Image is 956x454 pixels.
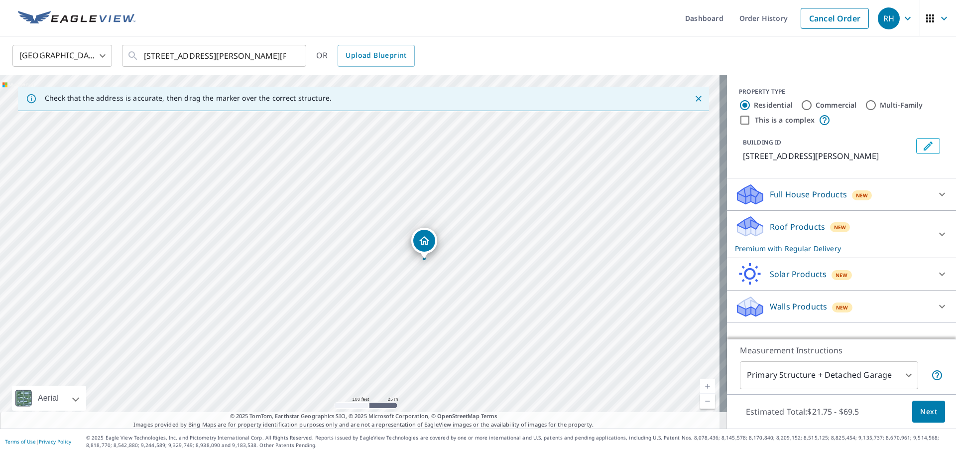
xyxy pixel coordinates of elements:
p: Full House Products [770,188,847,200]
label: Multi-Family [880,100,923,110]
span: Your report will include the primary structure and a detached garage if one exists. [931,369,943,381]
p: | [5,439,71,445]
span: New [836,271,848,279]
a: Current Level 18, Zoom Out [700,394,715,409]
div: Primary Structure + Detached Garage [740,361,918,389]
img: EV Logo [18,11,135,26]
div: Aerial [35,386,62,411]
span: © 2025 TomTom, Earthstar Geographics SIO, © 2025 Microsoft Corporation, © [230,412,497,421]
div: PROPERTY TYPE [739,87,944,96]
p: Measurement Instructions [740,344,943,356]
div: Full House ProductsNew [735,182,948,206]
a: Privacy Policy [39,438,71,445]
span: New [856,191,868,199]
input: Search by address or latitude-longitude [144,42,286,70]
p: Premium with Regular Delivery [735,243,930,254]
a: Upload Blueprint [338,45,414,67]
label: Residential [754,100,793,110]
p: Estimated Total: $21.75 - $69.5 [738,401,867,423]
p: Walls Products [770,301,827,312]
div: RH [878,7,900,29]
label: Commercial [816,100,857,110]
div: [GEOGRAPHIC_DATA] [12,42,112,70]
button: Edit building 1 [916,138,940,154]
div: Roof ProductsNewPremium with Regular Delivery [735,215,948,254]
label: This is a complex [755,115,815,125]
p: BUILDING ID [743,138,781,147]
p: © 2025 Eagle View Technologies, Inc. and Pictometry International Corp. All Rights Reserved. Repo... [86,434,951,449]
span: Upload Blueprint [346,49,406,62]
div: Solar ProductsNew [735,262,948,286]
a: Terms [481,412,497,420]
span: New [836,303,848,311]
div: Aerial [12,386,86,411]
a: Cancel Order [801,8,869,29]
a: OpenStreetMap [437,412,479,420]
a: Terms of Use [5,438,36,445]
span: New [834,223,846,231]
span: Next [920,406,937,418]
p: [STREET_ADDRESS][PERSON_NAME] [743,150,912,162]
div: Walls ProductsNew [735,295,948,318]
a: Current Level 18, Zoom In [700,379,715,394]
p: Check that the address is accurate, then drag the marker over the correct structure. [45,94,332,103]
div: Dropped pin, building 1, Residential property, 15104 Goodman Dr Urbandale, IA 50323 [411,228,437,259]
p: Solar Products [770,268,827,280]
button: Close [692,92,705,105]
button: Next [912,401,945,423]
p: Roof Products [770,221,825,233]
div: OR [316,45,415,67]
